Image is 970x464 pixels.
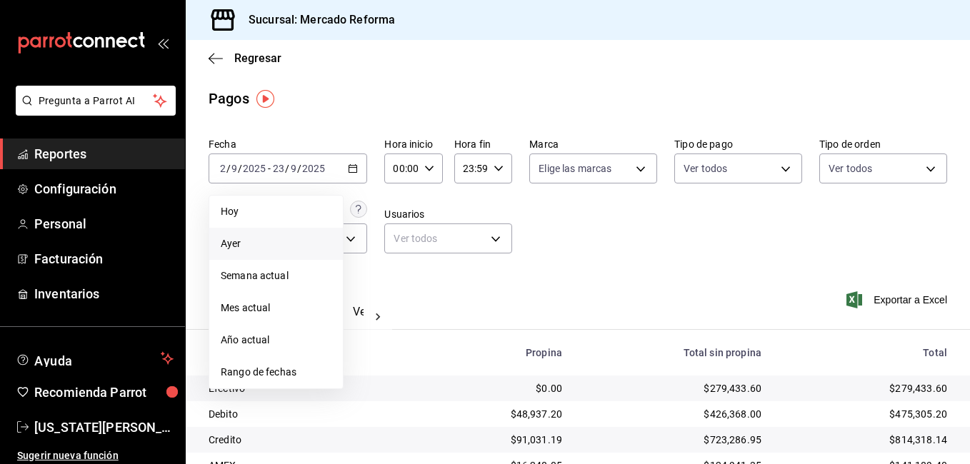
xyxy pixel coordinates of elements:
div: $426,368.00 [585,407,761,421]
div: Propina [426,347,562,358]
div: Pagos [209,88,249,109]
button: Regresar [209,51,281,65]
span: / [297,163,301,174]
span: Inventarios [34,284,174,303]
div: Total sin propina [585,347,761,358]
div: $279,433.60 [585,381,761,395]
span: Hoy [221,204,331,219]
input: -- [231,163,238,174]
div: $814,318.14 [784,433,947,447]
span: Personal [34,214,174,233]
label: Tipo de pago [674,139,802,149]
div: $0.00 [426,381,562,395]
span: Regresar [234,51,281,65]
h3: Sucursal: Mercado Reforma [237,11,395,29]
span: / [285,163,289,174]
label: Tipo de orden [819,139,947,149]
a: Pregunta a Parrot AI [10,104,176,118]
span: Semana actual [221,268,331,283]
span: Reportes [34,144,174,163]
div: $279,433.60 [784,381,947,395]
button: open_drawer_menu [157,37,169,49]
label: Fecha [209,139,367,149]
div: Total [784,347,947,358]
input: ---- [301,163,326,174]
input: -- [272,163,285,174]
span: / [238,163,242,174]
span: Ayer [221,236,331,251]
label: Marca [529,139,657,149]
button: Ver pagos [353,305,406,329]
div: Credito [209,433,404,447]
span: Ver todos [684,161,727,176]
span: Sugerir nueva función [17,448,174,463]
span: Ayuda [34,350,155,367]
div: $723,286.95 [585,433,761,447]
label: Hora fin [454,139,512,149]
span: Rango de fechas [221,365,331,380]
div: $91,031.19 [426,433,562,447]
span: [US_STATE][PERSON_NAME] [34,418,174,437]
div: $48,937.20 [426,407,562,421]
span: Facturación [34,249,174,268]
input: -- [219,163,226,174]
img: Tooltip marker [256,90,274,108]
input: -- [290,163,297,174]
button: Pregunta a Parrot AI [16,86,176,116]
span: - [268,163,271,174]
span: Pregunta a Parrot AI [39,94,154,109]
span: Configuración [34,179,174,198]
div: Debito [209,407,404,421]
input: ---- [242,163,266,174]
label: Usuarios [384,209,512,219]
span: Mes actual [221,301,331,316]
span: Ver todos [829,161,872,176]
div: $475,305.20 [784,407,947,421]
label: Hora inicio [384,139,442,149]
span: Elige las marcas [539,161,611,176]
div: Ver todos [384,223,512,253]
span: Recomienda Parrot [34,383,174,402]
span: Año actual [221,333,331,348]
span: / [226,163,231,174]
button: Exportar a Excel [849,291,947,308]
